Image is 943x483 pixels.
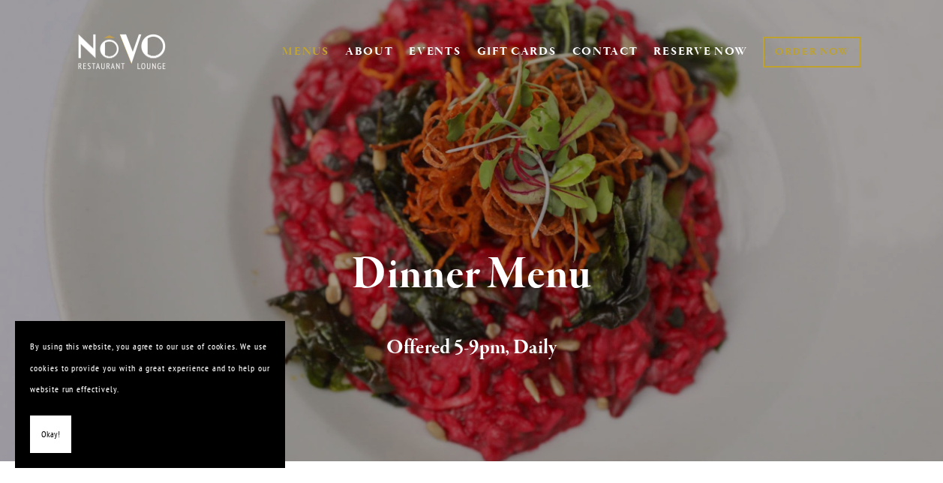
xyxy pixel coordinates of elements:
section: Cookie banner [15,321,285,468]
a: GIFT CARDS [477,37,557,66]
a: MENUS [282,44,329,59]
p: By using this website, you agree to our use of cookies. We use cookies to provide you with a grea... [30,336,270,400]
a: CONTACT [572,37,638,66]
a: RESERVE NOW [653,37,748,66]
img: Novo Restaurant &amp; Lounge [75,33,169,70]
a: ORDER NOW [763,37,861,67]
button: Okay! [30,415,71,454]
h1: Dinner Menu [99,250,844,299]
a: ABOUT [345,44,394,59]
h2: Offered 5-9pm, Daily [99,332,844,364]
a: EVENTS [409,44,461,59]
span: Okay! [41,424,60,445]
